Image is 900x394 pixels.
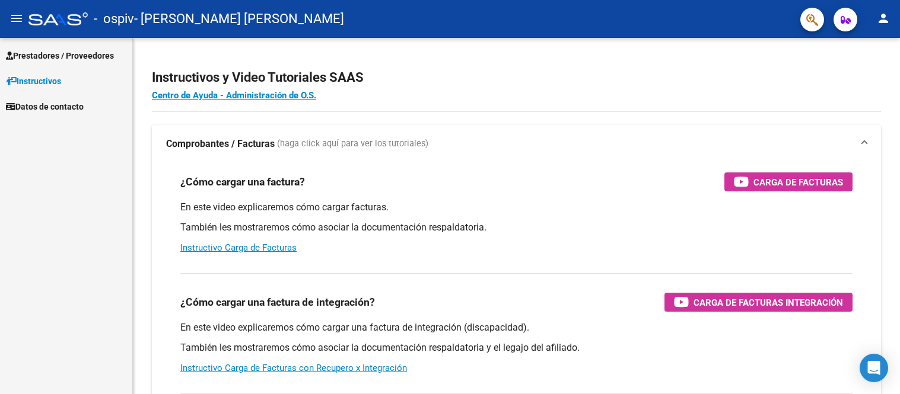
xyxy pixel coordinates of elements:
h3: ¿Cómo cargar una factura? [180,174,305,190]
strong: Comprobantes / Facturas [166,137,275,150]
a: Instructivo Carga de Facturas con Recupero x Integración [180,363,407,373]
p: En este video explicaremos cómo cargar facturas. [180,201,853,214]
div: Open Intercom Messenger [860,354,888,382]
p: También les mostraremos cómo asociar la documentación respaldatoria y el legajo del afiliado. [180,341,853,354]
button: Carga de Facturas Integración [664,293,853,312]
span: - [PERSON_NAME] [PERSON_NAME] [134,6,344,32]
span: Prestadores / Proveedores [6,49,114,62]
span: Instructivos [6,75,61,88]
span: Carga de Facturas [753,175,843,190]
mat-icon: person [876,11,891,25]
a: Instructivo Carga de Facturas [180,242,297,253]
p: En este video explicaremos cómo cargar una factura de integración (discapacidad). [180,321,853,334]
mat-icon: menu [9,11,24,25]
h2: Instructivos y Video Tutoriales SAAS [152,66,881,89]
span: Carga de Facturas Integración [694,295,843,310]
h3: ¿Cómo cargar una factura de integración? [180,294,375,310]
span: - ospiv [94,6,134,32]
p: También les mostraremos cómo asociar la documentación respaldatoria. [180,221,853,234]
a: Centro de Ayuda - Administración de O.S. [152,90,316,101]
span: Datos de contacto [6,100,84,113]
span: (haga click aquí para ver los tutoriales) [277,137,428,150]
button: Carga de Facturas [724,172,853,191]
mat-expansion-panel-header: Comprobantes / Facturas (haga click aquí para ver los tutoriales) [152,125,881,163]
